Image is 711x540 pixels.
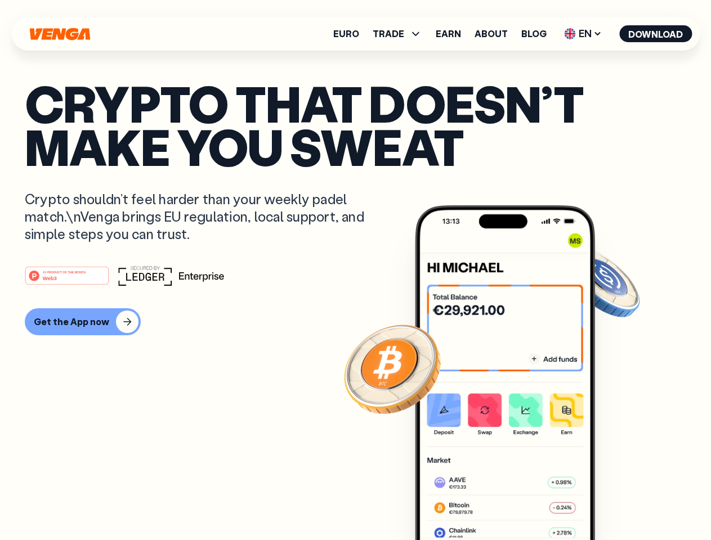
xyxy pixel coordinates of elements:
span: EN [560,25,606,43]
a: #1 PRODUCT OF THE MONTHWeb3 [25,273,109,287]
button: Get the App now [25,308,141,335]
a: Earn [436,29,461,38]
span: TRADE [373,27,422,40]
img: Bitcoin [342,318,443,419]
img: flag-uk [564,28,575,39]
a: About [475,29,508,38]
p: Crypto that doesn’t make you sweat [25,82,686,168]
div: Get the App now [34,316,109,327]
p: Crypto shouldn’t feel harder than your weekly padel match.\nVenga brings EU regulation, local sup... [25,190,381,243]
tspan: #1 PRODUCT OF THE MONTH [43,270,86,273]
span: TRADE [373,29,404,38]
svg: Home [28,28,91,40]
a: Euro [333,29,359,38]
img: USDC coin [561,242,642,323]
tspan: Web3 [43,274,57,281]
a: Get the App now [25,308,686,335]
button: Download [619,25,692,42]
a: Blog [521,29,547,38]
